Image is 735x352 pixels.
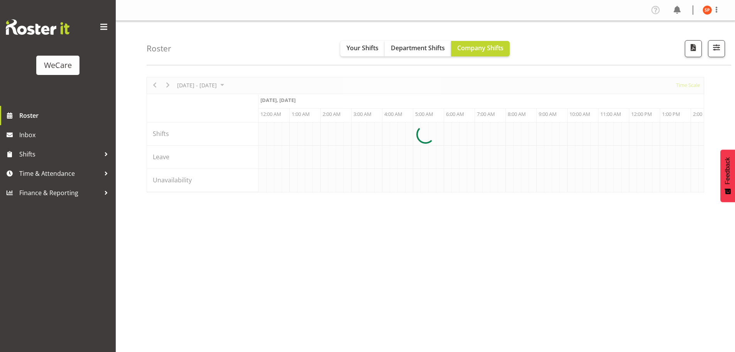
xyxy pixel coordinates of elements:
[451,41,510,56] button: Company Shifts
[703,5,712,15] img: samantha-poultney11298.jpg
[391,44,445,52] span: Department Shifts
[44,60,72,71] div: WeCare
[724,157,731,184] span: Feedback
[6,19,69,35] img: Rosterit website logo
[147,44,171,53] h4: Roster
[340,41,385,56] button: Your Shifts
[19,148,100,160] span: Shifts
[685,40,702,57] button: Download a PDF of the roster according to the set date range.
[457,44,504,52] span: Company Shifts
[19,168,100,179] span: Time & Attendance
[346,44,378,52] span: Your Shifts
[385,41,451,56] button: Department Shifts
[19,187,100,199] span: Finance & Reporting
[720,150,735,202] button: Feedback - Show survey
[19,129,112,141] span: Inbox
[19,110,112,121] span: Roster
[708,40,725,57] button: Filter Shifts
